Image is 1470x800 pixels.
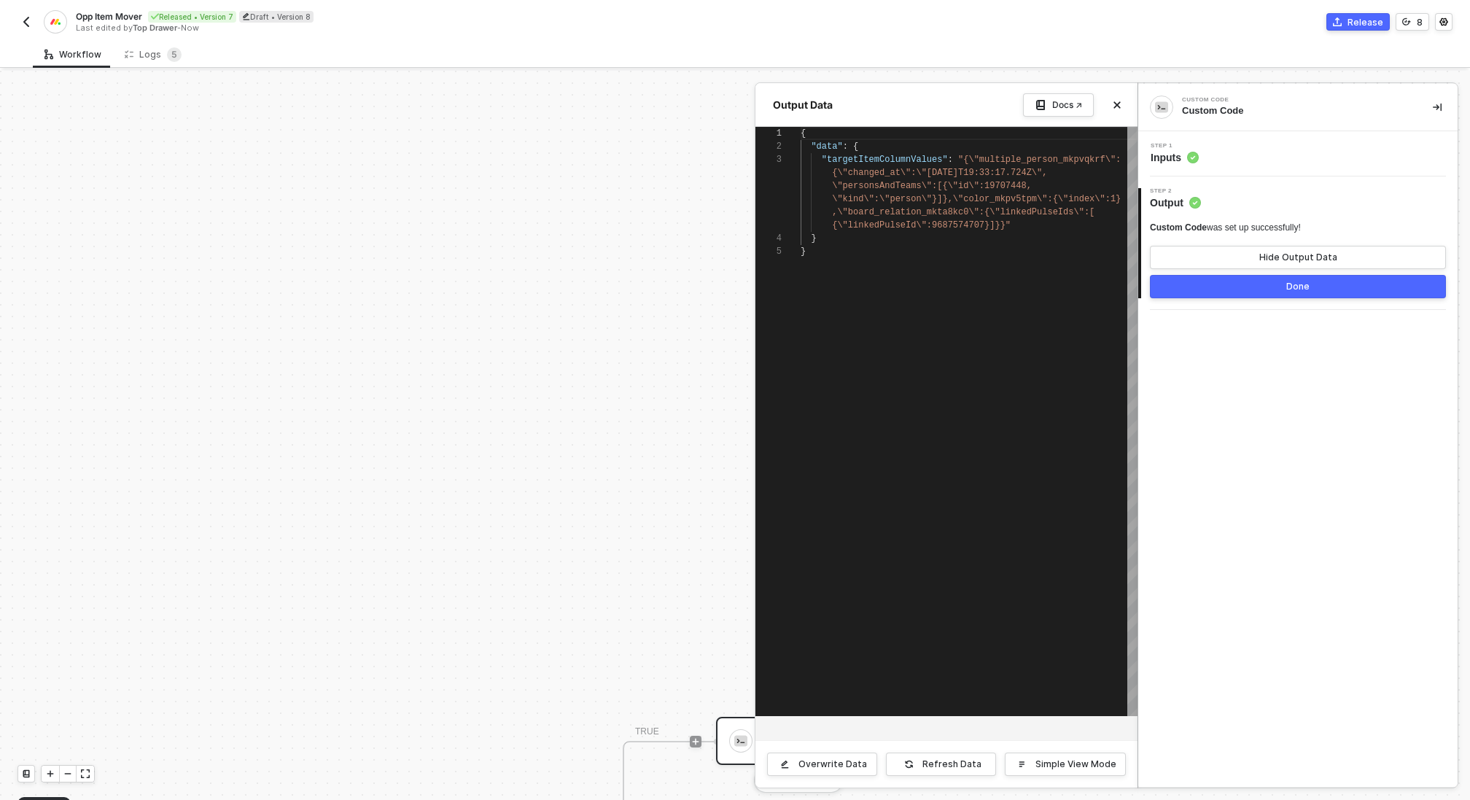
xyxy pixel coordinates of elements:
span: Step 1 [1151,143,1199,149]
div: Custom Code [1182,97,1401,103]
div: Simple View Mode [1035,758,1116,770]
span: Output [1150,195,1201,210]
span: Inputs [1151,150,1199,165]
div: Release [1347,16,1383,28]
span: ,\"board_relation_mkta8kc0\":{\"linkedPulseIds\":[ [832,207,1094,217]
div: Docs ↗ [1052,99,1082,111]
span: icon-collapse-right [1433,103,1442,112]
img: integration-icon [1155,101,1168,114]
span: } [801,246,806,257]
div: Draft • Version 8 [239,11,314,23]
div: Hide Output Data [1259,252,1337,263]
span: icon-versioning [1402,18,1411,26]
div: 1 [755,127,782,140]
div: 5 [755,245,782,258]
span: Opp Item Mover [76,10,142,23]
button: Hide Output Data [1150,246,1446,269]
span: { [853,141,858,152]
button: back [17,13,35,31]
span: 5 [171,49,177,60]
span: icon-minus [63,769,72,778]
div: Step 2Output Custom Codewas set up successfully!Hide Output DataDone [1138,188,1458,298]
div: Workflow [44,49,101,61]
span: "{\"multiple_person_mkpvqkrf\": [958,155,1121,165]
div: 2 [755,140,782,153]
div: Refresh Data [922,758,981,770]
div: was set up successfully! [1150,222,1301,234]
span: : [948,155,953,165]
span: icon-edit [242,12,250,20]
div: 3 [755,153,782,166]
span: \":1} [1094,194,1121,204]
span: "data" [811,141,842,152]
sup: 5 [167,47,182,62]
div: Overwrite Data [798,758,867,770]
div: Released • Version 7 [148,11,236,23]
button: Release [1326,13,1390,31]
span: {\"changed_at\":\"[DATE]T19:33:17.724Z\", [832,168,1047,178]
button: Close [1108,96,1126,114]
a: Docs ↗ [1023,93,1094,117]
span: : [843,141,848,152]
span: icon-expand [81,769,90,778]
span: } [811,233,816,244]
span: \"kind\":\"person\"}]},\"color_mkpv5tpm\":{\"index [832,194,1094,204]
span: icon-commerce [1333,18,1342,26]
button: 8 [1396,13,1429,31]
div: Last edited by - Now [76,23,734,34]
span: icon-settings [1439,18,1448,26]
span: Top Drawer [133,23,177,33]
span: Custom Code [1150,222,1207,233]
button: Simple View Mode [1005,753,1126,776]
span: "targetItemColumnValues" [822,155,948,165]
span: icon-close [1113,101,1121,109]
button: Done [1150,275,1446,298]
span: icon-play [46,769,55,778]
span: Step 2 [1150,188,1201,194]
div: Output Data [767,98,839,112]
div: Custom Code [1182,104,1409,117]
span: {\"linkedPulseId\":9687574707}]}}" [832,220,1011,230]
span: \"personsAndTeams\":[{\"id\":19707448, [832,181,1032,191]
div: Step 1Inputs [1138,143,1458,165]
div: Logs [125,47,182,62]
img: back [20,16,32,28]
button: Refresh Data [886,753,996,776]
div: 4 [755,232,782,245]
button: Overwrite Data [767,753,877,776]
div: 8 [1417,16,1423,28]
img: integration-icon [49,15,61,28]
span: { [801,128,806,139]
div: Done [1286,281,1310,292]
